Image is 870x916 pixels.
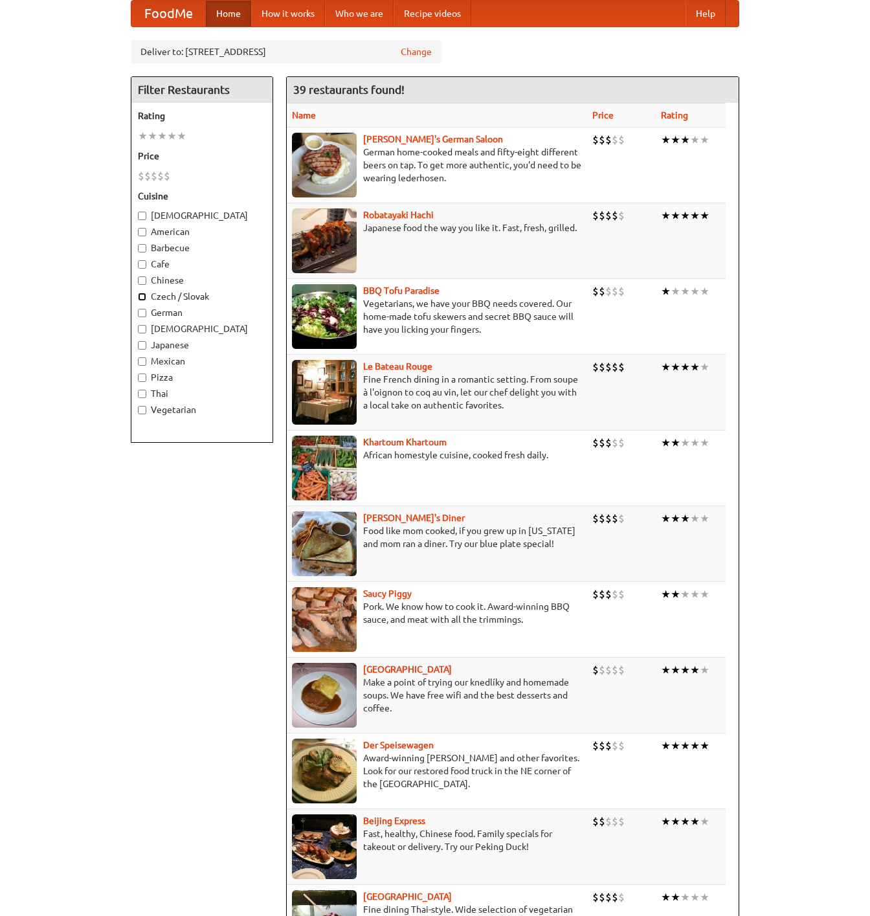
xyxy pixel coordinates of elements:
label: German [138,306,266,319]
h4: Filter Restaurants [131,77,273,103]
li: $ [618,890,625,904]
a: [PERSON_NAME]'s German Saloon [363,134,503,144]
li: $ [612,739,618,753]
li: $ [605,739,612,753]
li: ★ [680,208,690,223]
li: $ [151,169,157,183]
input: Chinese [138,276,146,285]
li: $ [618,814,625,829]
li: $ [618,360,625,374]
li: $ [599,208,605,223]
li: $ [599,284,605,298]
label: Vegetarian [138,403,266,416]
li: $ [592,284,599,298]
p: Fine French dining in a romantic setting. From soupe à l'oignon to coq au vin, let our chef delig... [292,373,582,412]
li: ★ [700,436,709,450]
a: Le Bateau Rouge [363,361,432,372]
li: ★ [680,133,690,147]
li: ★ [661,587,671,601]
div: Deliver to: [STREET_ADDRESS] [131,40,441,63]
li: $ [599,133,605,147]
li: ★ [661,814,671,829]
li: ★ [690,739,700,753]
label: Chinese [138,274,266,287]
li: ★ [671,511,680,526]
a: Saucy Piggy [363,588,412,599]
li: ★ [661,739,671,753]
label: Czech / Slovak [138,290,266,303]
b: Beijing Express [363,816,425,826]
input: Barbecue [138,244,146,252]
a: FoodMe [131,1,206,27]
li: ★ [148,129,157,143]
li: $ [618,208,625,223]
li: ★ [671,133,680,147]
img: esthers.jpg [292,133,357,197]
a: [GEOGRAPHIC_DATA] [363,891,452,902]
li: ★ [700,739,709,753]
li: $ [612,133,618,147]
li: ★ [700,663,709,677]
input: [DEMOGRAPHIC_DATA] [138,212,146,220]
li: ★ [157,129,167,143]
li: ★ [671,284,680,298]
b: BBQ Tofu Paradise [363,285,440,296]
p: Make a point of trying our knedlíky and homemade soups. We have free wifi and the best desserts a... [292,676,582,715]
li: $ [592,890,599,904]
b: [GEOGRAPHIC_DATA] [363,664,452,675]
li: $ [592,511,599,526]
li: ★ [138,129,148,143]
a: Der Speisewagen [363,740,434,750]
li: ★ [690,360,700,374]
li: ★ [661,511,671,526]
li: $ [612,814,618,829]
li: ★ [661,663,671,677]
label: Japanese [138,339,266,352]
input: Pizza [138,374,146,382]
img: czechpoint.jpg [292,663,357,728]
h5: Cuisine [138,190,266,203]
li: ★ [177,129,186,143]
label: Cafe [138,258,266,271]
img: khartoum.jpg [292,436,357,500]
li: $ [612,208,618,223]
li: $ [605,890,612,904]
label: Barbecue [138,241,266,254]
li: ★ [690,208,700,223]
li: $ [164,169,170,183]
label: Pizza [138,371,266,384]
a: Rating [661,110,688,120]
li: ★ [680,284,690,298]
a: Name [292,110,316,120]
li: $ [612,587,618,601]
input: American [138,228,146,236]
a: Price [592,110,614,120]
li: ★ [680,511,690,526]
li: ★ [671,890,680,904]
li: $ [618,739,625,753]
li: $ [605,208,612,223]
img: beijing.jpg [292,814,357,879]
b: [PERSON_NAME]'s Diner [363,513,465,523]
p: German home-cooked meals and fifty-eight different beers on tap. To get more authentic, you'd nee... [292,146,582,184]
li: ★ [671,208,680,223]
li: ★ [680,739,690,753]
li: ★ [700,133,709,147]
li: ★ [680,890,690,904]
li: ★ [690,133,700,147]
li: ★ [661,208,671,223]
ng-pluralize: 39 restaurants found! [293,84,405,96]
li: ★ [661,436,671,450]
li: ★ [690,663,700,677]
li: ★ [690,587,700,601]
li: ★ [690,890,700,904]
li: ★ [700,814,709,829]
li: ★ [700,587,709,601]
label: American [138,225,266,238]
li: ★ [680,814,690,829]
li: ★ [671,663,680,677]
li: $ [605,587,612,601]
